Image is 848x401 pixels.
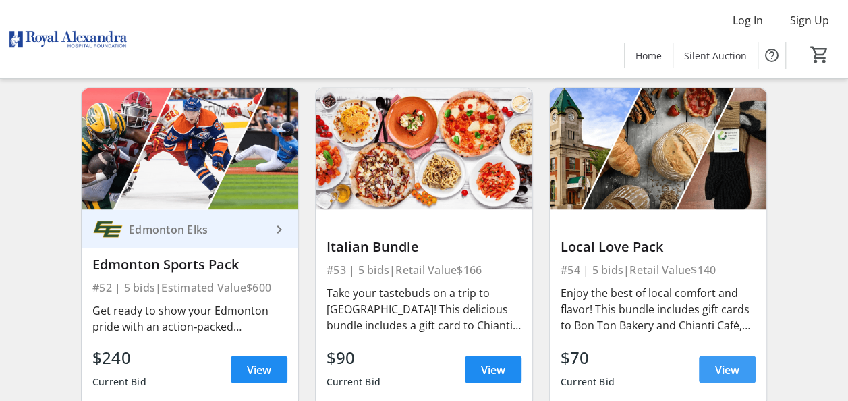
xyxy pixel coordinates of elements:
div: $240 [92,345,146,369]
div: Take your tastebuds on a trip to [GEOGRAPHIC_DATA]! This delicious bundle includes a gift card to... [327,284,521,333]
div: #54 | 5 bids | Retail Value $140 [561,260,756,279]
div: Current Bid [92,369,146,394]
mat-icon: keyboard_arrow_right [271,221,287,237]
button: Log In [722,9,774,31]
a: View [465,356,521,383]
div: Italian Bundle [327,238,521,255]
span: Silent Auction [684,49,747,63]
img: Local Love Pack [550,88,766,210]
div: Local Love Pack [561,238,756,255]
img: Italian Bundle [316,88,532,210]
span: View [247,361,271,377]
div: $70 [561,345,615,369]
span: Log In [733,12,763,28]
button: Help [758,42,785,69]
a: Silent Auction [673,43,758,68]
div: Get ready to show your Edmonton pride with an action‑packed Edmonton Sports Pack—a dream for any ... [92,302,287,334]
img: Edmonton Sports Pack [82,88,298,210]
a: Edmonton ElksEdmonton Elks [82,209,298,248]
a: View [231,356,287,383]
div: Edmonton Sports Pack [92,256,287,272]
div: Edmonton Elks [123,222,271,236]
div: #52 | 5 bids | Estimated Value $600 [92,277,287,296]
button: Cart [808,43,832,67]
span: View [481,361,505,377]
span: Home [635,49,662,63]
div: Enjoy the best of local comfort and flavor! This bundle includes gift cards to Bon Ton Bakery and... [561,284,756,333]
span: View [715,361,739,377]
div: $90 [327,345,380,369]
a: Home [625,43,673,68]
button: Sign Up [779,9,840,31]
span: Sign Up [790,12,829,28]
div: Current Bid [327,369,380,394]
a: View [699,356,756,383]
div: #53 | 5 bids | Retail Value $166 [327,260,521,279]
img: Royal Alexandra Hospital Foundation's Logo [8,5,128,73]
div: Current Bid [561,369,615,394]
img: Edmonton Elks [92,213,123,244]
